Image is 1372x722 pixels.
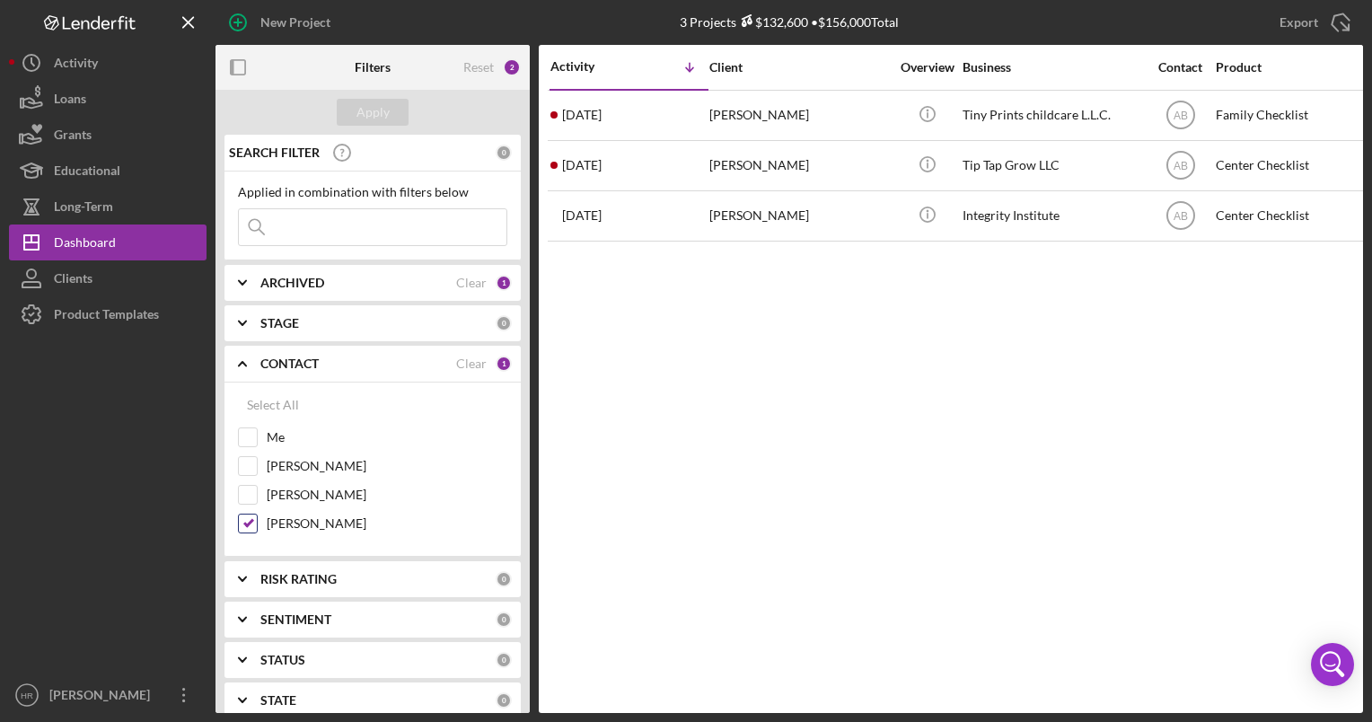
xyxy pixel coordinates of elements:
[1147,60,1214,75] div: Contact
[267,486,507,504] label: [PERSON_NAME]
[963,92,1142,139] div: Tiny Prints childcare L.L.C.
[267,515,507,533] label: [PERSON_NAME]
[9,296,207,332] button: Product Templates
[260,653,305,667] b: STATUS
[54,81,86,121] div: Loans
[893,60,961,75] div: Overview
[9,81,207,117] button: Loans
[9,45,207,81] button: Activity
[247,387,299,423] div: Select All
[963,142,1142,189] div: Tip Tap Grow LLC
[496,275,512,291] div: 1
[1280,4,1318,40] div: Export
[963,60,1142,75] div: Business
[54,189,113,229] div: Long-Term
[1173,210,1187,223] text: AB
[456,357,487,371] div: Clear
[709,92,889,139] div: [PERSON_NAME]
[260,357,319,371] b: CONTACT
[238,387,308,423] button: Select All
[9,189,207,225] button: Long-Term
[1173,160,1187,172] text: AB
[496,315,512,331] div: 0
[1262,4,1363,40] button: Export
[709,142,889,189] div: [PERSON_NAME]
[260,276,324,290] b: ARCHIVED
[21,691,33,700] text: HR
[680,14,899,30] div: 3 Projects • $156,000 Total
[550,59,629,74] div: Activity
[496,145,512,161] div: 0
[496,571,512,587] div: 0
[736,14,808,30] div: $132,600
[54,153,120,193] div: Educational
[1311,643,1354,686] div: Open Intercom Messenger
[260,316,299,330] b: STAGE
[337,99,409,126] button: Apply
[496,356,512,372] div: 1
[9,260,207,296] button: Clients
[9,225,207,260] button: Dashboard
[709,192,889,240] div: [PERSON_NAME]
[562,208,602,223] time: 2025-08-08 17:41
[562,158,602,172] time: 2025-09-05 19:34
[709,60,889,75] div: Client
[260,572,337,586] b: RISK RATING
[356,99,390,126] div: Apply
[54,117,92,157] div: Grants
[1173,110,1187,122] text: AB
[54,260,92,301] div: Clients
[562,108,602,122] time: 2025-09-08 19:07
[54,45,98,85] div: Activity
[260,4,330,40] div: New Project
[503,58,521,76] div: 2
[9,117,207,153] button: Grants
[496,692,512,709] div: 0
[238,185,507,199] div: Applied in combination with filters below
[45,677,162,718] div: [PERSON_NAME]
[496,652,512,668] div: 0
[54,296,159,337] div: Product Templates
[963,192,1142,240] div: Integrity Institute
[463,60,494,75] div: Reset
[229,145,320,160] b: SEARCH FILTER
[215,4,348,40] button: New Project
[54,225,116,265] div: Dashboard
[9,677,207,713] button: HR[PERSON_NAME]
[456,276,487,290] div: Clear
[355,60,391,75] b: Filters
[496,612,512,628] div: 0
[9,153,207,189] button: Educational
[267,457,507,475] label: [PERSON_NAME]
[267,428,507,446] label: Me
[260,693,296,708] b: STATE
[260,612,331,627] b: SENTIMENT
